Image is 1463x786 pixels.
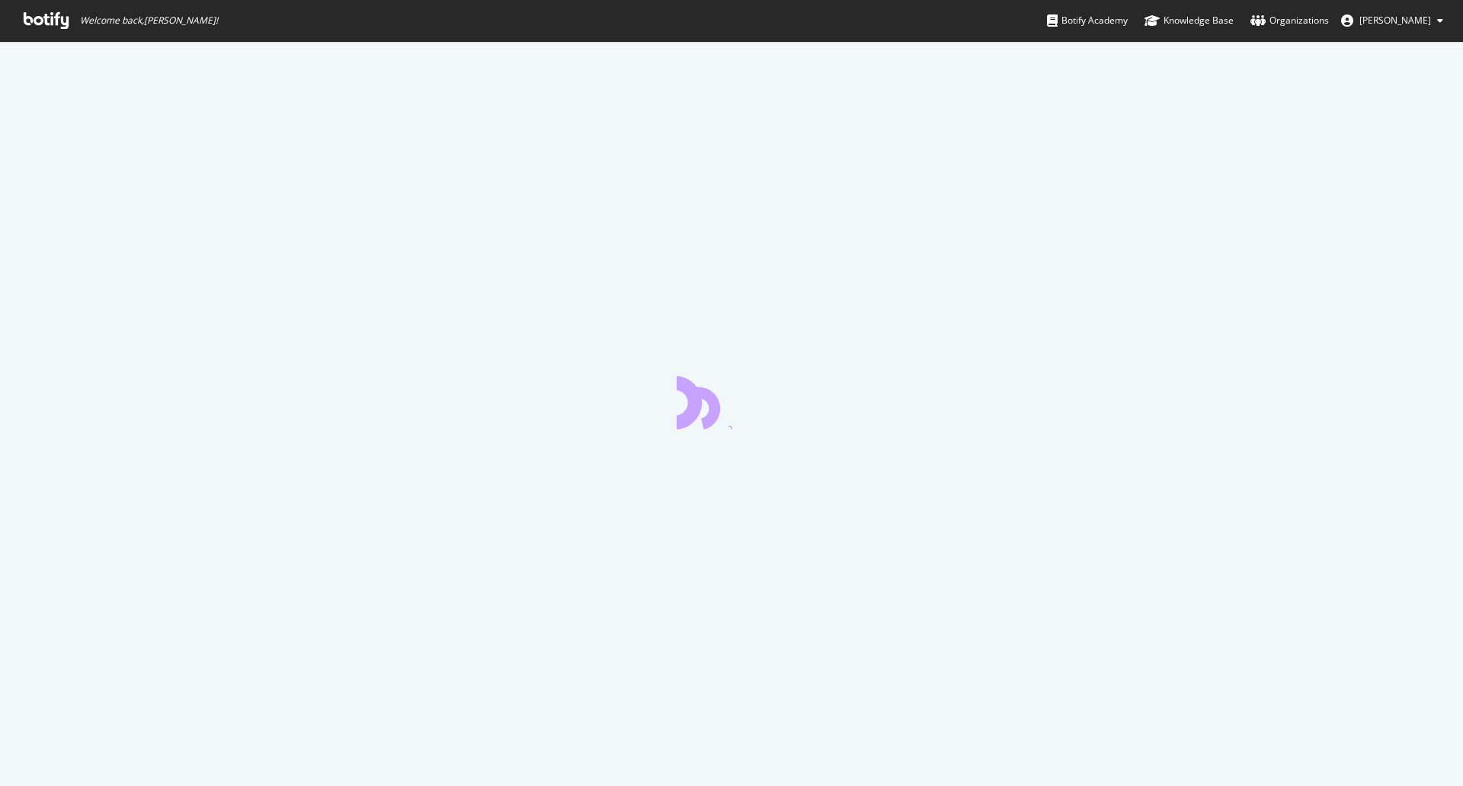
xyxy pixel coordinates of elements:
[1329,8,1455,33] button: [PERSON_NAME]
[1359,14,1431,27] span: Jose Fausto Martinez
[80,14,218,27] span: Welcome back, [PERSON_NAME] !
[1250,13,1329,28] div: Organizations
[677,374,786,429] div: animation
[1144,13,1234,28] div: Knowledge Base
[1047,13,1128,28] div: Botify Academy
